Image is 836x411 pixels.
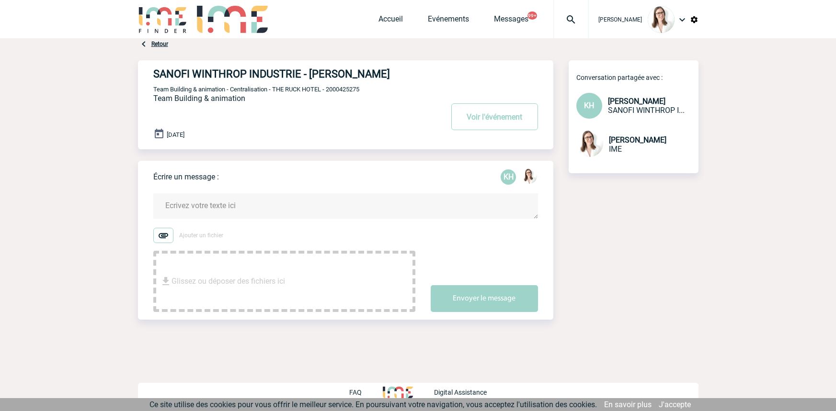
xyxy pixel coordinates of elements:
[584,101,594,110] span: KH
[501,169,516,185] p: KH
[604,400,652,409] a: En savoir plus
[609,144,622,154] span: IME
[153,172,219,181] p: Écrire un message :
[608,97,665,106] span: [PERSON_NAME]
[349,389,362,396] p: FAQ
[138,6,188,33] img: IME-Finder
[383,387,412,398] img: http://www.idealmeetingsevents.fr/
[172,257,285,305] span: Glissez ou déposer des fichiers ici
[522,168,537,186] div: Bérengère LEMONNIER
[522,168,537,184] img: 122719-0.jpg
[609,135,666,144] span: [PERSON_NAME]
[451,103,538,130] button: Voir l'événement
[434,389,487,396] p: Digital Assistance
[598,16,642,23] span: [PERSON_NAME]
[378,14,403,28] a: Accueil
[428,14,469,28] a: Evénements
[349,387,383,396] a: FAQ
[527,11,537,20] button: 99+
[648,6,675,33] img: 122719-0.jpg
[153,94,245,103] span: Team Building & animation
[576,130,603,157] img: 122719-0.jpg
[576,74,699,81] p: Conversation partagée avec :
[160,276,172,287] img: file_download.svg
[608,106,685,115] span: SANOFI WINTHROP INDUSTRIE
[179,232,223,239] span: Ajouter un fichier
[167,131,184,138] span: [DATE]
[153,68,414,80] h4: SANOFI WINTHROP INDUSTRIE - [PERSON_NAME]
[501,169,516,185] div: Kathia HODGSON
[149,400,597,409] span: Ce site utilise des cookies pour vous offrir le meilleur service. En poursuivant votre navigation...
[153,86,359,93] span: Team Building & animation - Centralisation - THE RUCK HOTEL - 2000425275
[659,400,691,409] a: J'accepte
[494,14,528,28] a: Messages
[151,41,168,47] a: Retour
[431,285,538,312] button: Envoyer le message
